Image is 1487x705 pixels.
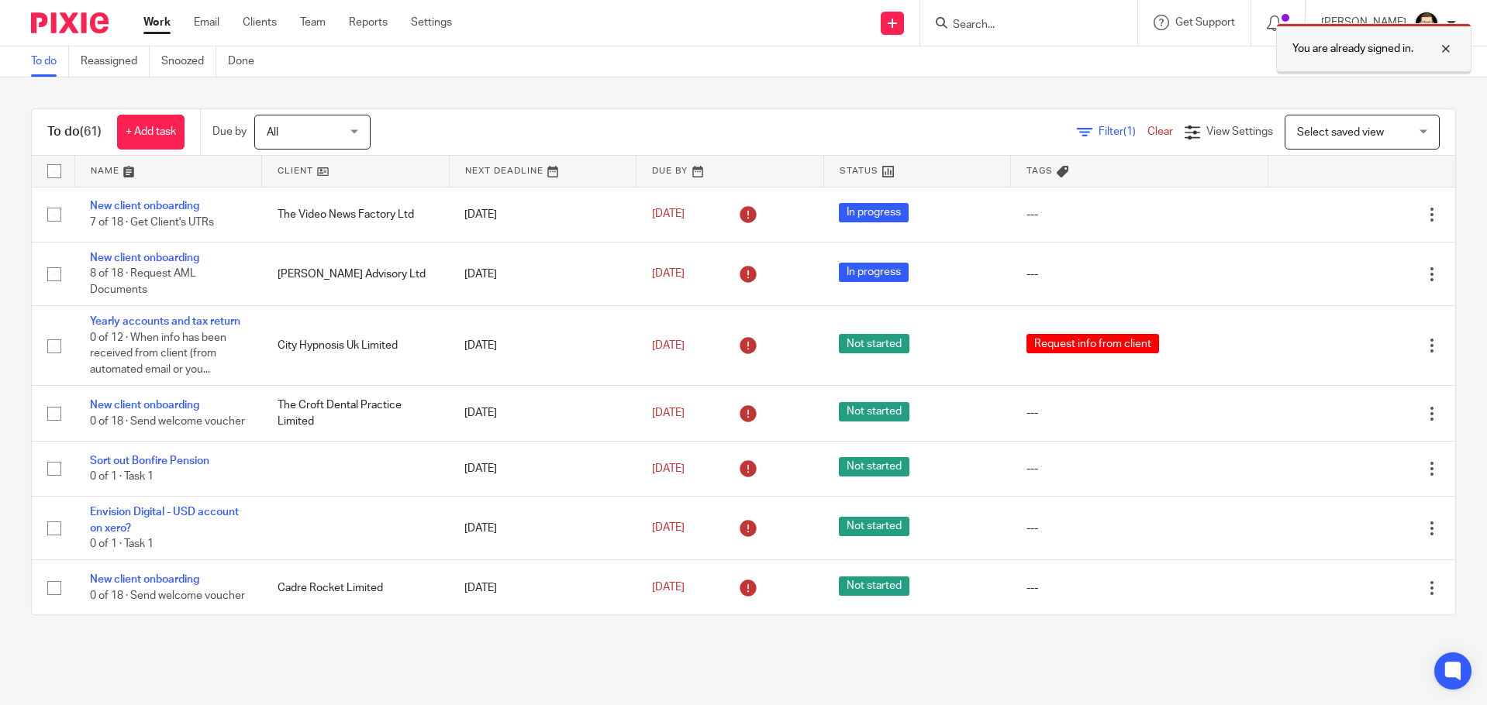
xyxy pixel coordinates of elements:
[80,126,102,138] span: (61)
[1026,461,1252,476] div: ---
[262,386,450,441] td: The Croft Dental Practice Limited
[47,124,102,140] h1: To do
[1206,126,1273,137] span: View Settings
[31,12,109,33] img: Pixie
[652,408,685,418] span: [DATE]
[262,187,450,242] td: The Video News Factory Ltd
[228,46,266,77] a: Done
[839,517,909,536] span: Not started
[839,334,909,353] span: Not started
[90,507,239,533] a: Envision Digital - USD account on xero?
[117,115,185,150] a: + Add task
[1297,127,1384,138] span: Select saved view
[90,471,154,482] span: 0 of 1 · Task 1
[1026,167,1053,175] span: Tags
[449,441,637,496] td: [DATE]
[90,253,199,263] a: New client onboarding
[90,590,245,601] span: 0 of 18 · Send welcome voucher
[1026,207,1252,222] div: ---
[1147,126,1173,137] a: Clear
[90,269,196,296] span: 8 of 18 · Request AML Documents
[1026,267,1252,282] div: ---
[90,217,214,228] span: 7 of 18 · Get Client's UTRs
[652,340,685,351] span: [DATE]
[90,201,199,211] a: New client onboarding
[90,456,209,466] a: Sort out Bonfire Pension
[194,15,219,30] a: Email
[1026,405,1252,421] div: ---
[449,497,637,560] td: [DATE]
[1123,126,1136,137] span: (1)
[161,46,216,77] a: Snoozed
[652,463,685,474] span: [DATE]
[839,457,909,476] span: Not started
[449,386,637,441] td: [DATE]
[262,560,450,615] td: Cadre Rocket Limited
[1026,334,1159,353] span: Request info from client
[90,416,245,427] span: 0 of 18 · Send welcome voucher
[212,124,247,139] p: Due by
[262,242,450,305] td: [PERSON_NAME] Advisory Ltd
[449,306,637,386] td: [DATE]
[1026,521,1252,536] div: ---
[90,400,199,411] a: New client onboarding
[652,209,685,220] span: [DATE]
[243,15,277,30] a: Clients
[262,306,450,386] td: City Hypnosis Uk Limited
[652,523,685,534] span: [DATE]
[839,263,909,282] span: In progress
[81,46,150,77] a: Reassigned
[1414,11,1439,36] img: DavidBlack.format_png.resize_200x.png
[31,46,69,77] a: To do
[349,15,388,30] a: Reports
[143,15,171,30] a: Work
[449,560,637,615] td: [DATE]
[90,332,226,375] span: 0 of 12 · When info has been received from client (from automated email or you...
[267,127,278,138] span: All
[90,538,154,549] span: 0 of 1 · Task 1
[1099,126,1147,137] span: Filter
[1026,580,1252,596] div: ---
[839,576,909,596] span: Not started
[411,15,452,30] a: Settings
[652,583,685,593] span: [DATE]
[90,574,199,585] a: New client onboarding
[1292,41,1413,57] p: You are already signed in.
[839,402,909,421] span: Not started
[449,242,637,305] td: [DATE]
[652,268,685,279] span: [DATE]
[90,316,240,327] a: Yearly accounts and tax return
[839,203,909,222] span: In progress
[300,15,326,30] a: Team
[449,187,637,242] td: [DATE]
